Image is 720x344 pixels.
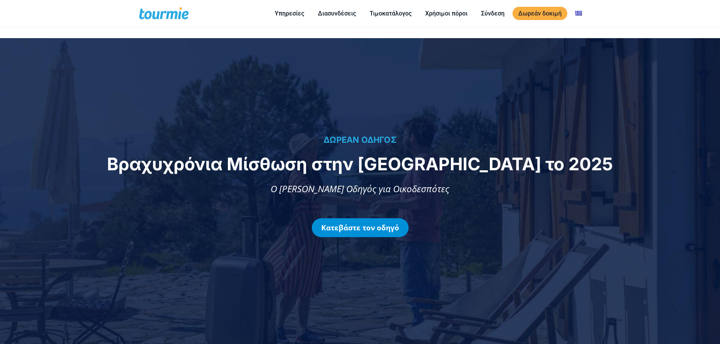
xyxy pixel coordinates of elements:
a: Δωρεάν δοκιμή [513,7,567,20]
a: Υπηρεσίες [269,9,310,18]
a: Κατεβάστε τον οδηγό [312,218,409,237]
a: Διασυνδέσεις [312,9,362,18]
a: Σύνδεση [475,9,510,18]
span: ΔΩΡΕΑΝ ΟΔΗΓΟΣ [324,135,396,145]
span: Ο [PERSON_NAME] Οδηγός για Οικοδεσπότες [271,182,449,195]
a: Χρήσιμοι πόροι [420,9,473,18]
a: Τιμοκατάλογος [364,9,417,18]
span: Βραχυχρόνια Μίσθωση στην [GEOGRAPHIC_DATA] το 2025 [107,153,613,174]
